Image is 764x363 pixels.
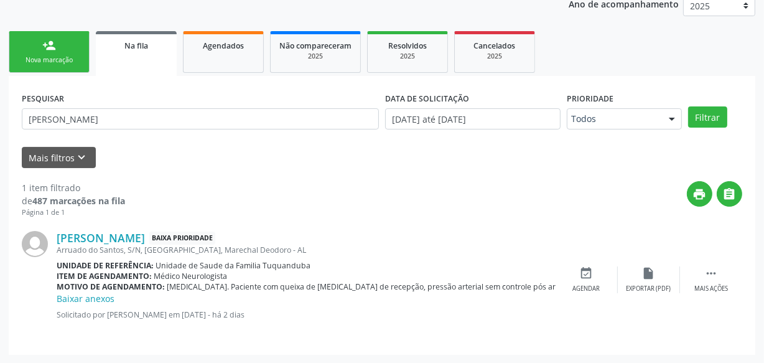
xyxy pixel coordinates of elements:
[124,40,148,51] span: Na fila
[156,260,311,271] span: Unidade de Saude da Familia Tuquanduba
[154,271,228,281] span: Médico Neurologista
[693,187,707,201] i: print
[717,181,742,207] button: 
[22,231,48,257] img: img
[57,281,165,292] b: Motivo de agendamento:
[22,108,379,130] input: Nome, CNS
[723,187,737,201] i: 
[57,309,556,320] p: Solicitado por [PERSON_NAME] em [DATE] - há 2 dias
[376,52,439,61] div: 2025
[75,151,89,164] i: keyboard_arrow_down
[687,181,712,207] button: print
[57,260,154,271] b: Unidade de referência:
[57,271,152,281] b: Item de agendamento:
[149,232,215,245] span: Baixa Prioridade
[571,113,656,125] span: Todos
[22,147,96,169] button: Mais filtroskeyboard_arrow_down
[279,52,352,61] div: 2025
[474,40,516,51] span: Cancelados
[22,194,125,207] div: de
[22,89,64,108] label: PESQUISAR
[688,106,727,128] button: Filtrar
[580,266,594,280] i: event_available
[567,89,613,108] label: Prioridade
[57,293,114,304] a: Baixar anexos
[22,181,125,194] div: 1 item filtrado
[18,55,80,65] div: Nova marcação
[279,40,352,51] span: Não compareceram
[573,285,600,293] div: Agendar
[694,285,728,293] div: Mais ações
[32,195,125,207] strong: 487 marcações na fila
[642,266,656,280] i: insert_drive_file
[627,285,671,293] div: Exportar (PDF)
[704,266,718,280] i: 
[203,40,244,51] span: Agendados
[57,245,556,255] div: Arruado do Santos, S/N, [GEOGRAPHIC_DATA], Marechal Deodoro - AL
[22,207,125,218] div: Página 1 de 1
[42,39,56,52] div: person_add
[464,52,526,61] div: 2025
[388,40,427,51] span: Resolvidos
[57,231,145,245] a: [PERSON_NAME]
[385,108,561,130] input: Selecione um intervalo
[385,89,469,108] label: DATA DE SOLICITAÇÃO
